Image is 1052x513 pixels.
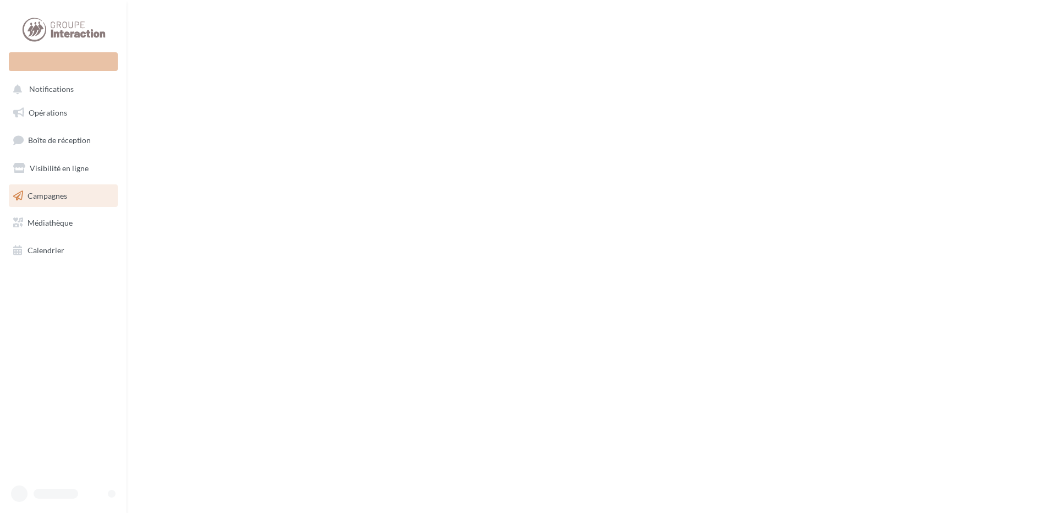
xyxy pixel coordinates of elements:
a: Calendrier [7,239,120,262]
a: Visibilité en ligne [7,157,120,180]
span: Opérations [29,108,67,117]
a: Médiathèque [7,211,120,234]
a: Opérations [7,101,120,124]
span: Visibilité en ligne [30,163,89,173]
a: Boîte de réception [7,128,120,152]
a: Campagnes [7,184,120,208]
span: Calendrier [28,245,64,255]
span: Médiathèque [28,218,73,227]
span: Campagnes [28,190,67,200]
span: Notifications [29,85,74,94]
div: Nouvelle campagne [9,52,118,71]
span: Boîte de réception [28,135,91,145]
